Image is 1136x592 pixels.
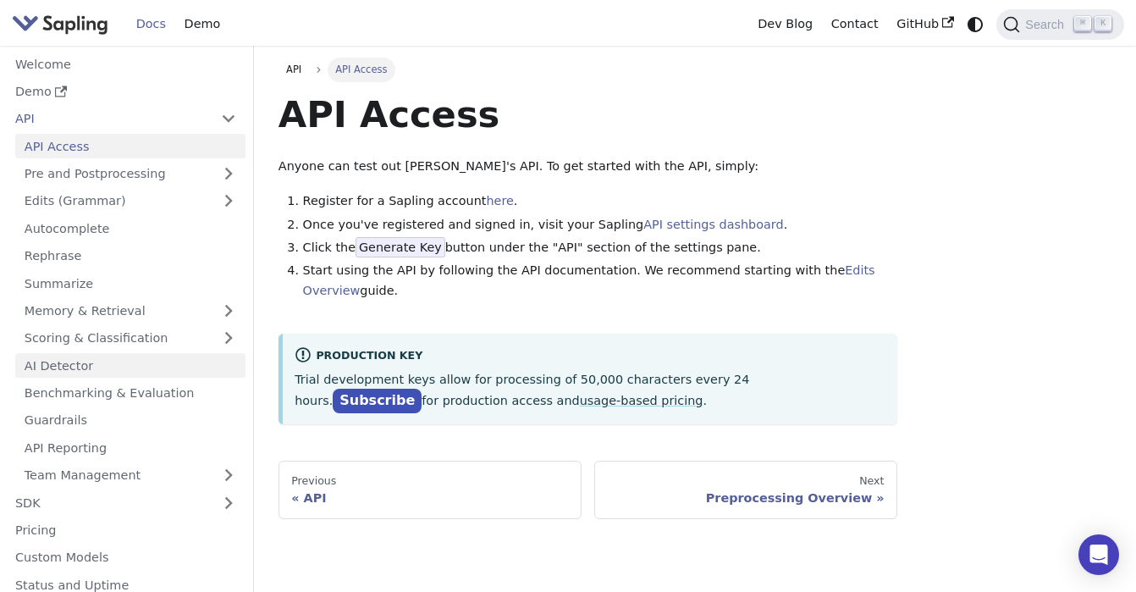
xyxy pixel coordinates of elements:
[278,461,582,518] a: PreviousAPI
[996,9,1123,40] button: Search (Command+K)
[15,326,245,351] a: Scoring & Classification
[6,545,245,570] a: Custom Models
[822,11,888,37] a: Contact
[328,58,395,81] span: API Access
[748,11,821,37] a: Dev Blog
[887,11,962,37] a: GitHub
[12,12,108,36] img: Sapling.ai
[15,463,245,488] a: Team Management
[6,107,212,131] a: API
[607,474,885,488] div: Next
[1095,16,1111,31] kbd: K
[6,518,245,543] a: Pricing
[643,218,783,231] a: API settings dashboard
[1020,18,1074,31] span: Search
[594,461,897,518] a: NextPreprocessing Overview
[15,271,245,296] a: Summarize
[278,157,897,177] p: Anyone can test out [PERSON_NAME]'s API. To get started with the API, simply:
[15,216,245,241] a: Autocomplete
[303,215,897,235] li: Once you've registered and signed in, visit your Sapling .
[303,191,897,212] li: Register for a Sapling account .
[212,490,245,515] button: Expand sidebar category 'SDK'
[295,370,885,412] p: Trial development keys allow for processing of 50,000 characters every 24 hours. for production a...
[15,189,245,213] a: Edits (Grammar)
[15,134,245,158] a: API Access
[356,237,445,257] span: Generate Key
[127,11,175,37] a: Docs
[12,12,114,36] a: Sapling.ai
[15,244,245,268] a: Rephrase
[6,490,212,515] a: SDK
[607,490,885,506] div: Preprocessing Overview
[303,261,897,302] li: Start using the API by following the API documentation. We recommend starting with the guide.
[333,389,422,413] a: Subscribe
[291,474,569,488] div: Previous
[486,194,513,207] a: here
[286,64,301,75] span: API
[291,490,569,506] div: API
[278,58,310,81] a: API
[15,162,245,186] a: Pre and Postprocessing
[278,91,897,137] h1: API Access
[580,394,703,407] a: usage-based pricing
[1078,534,1119,575] div: Open Intercom Messenger
[295,346,885,367] div: Production Key
[6,52,245,76] a: Welcome
[278,58,897,81] nav: Breadcrumbs
[15,353,245,378] a: AI Detector
[303,238,897,258] li: Click the button under the "API" section of the settings pane.
[1074,16,1091,31] kbd: ⌘
[278,461,897,518] nav: Docs pages
[175,11,229,37] a: Demo
[6,80,245,104] a: Demo
[15,381,245,406] a: Benchmarking & Evaluation
[212,107,245,131] button: Collapse sidebar category 'API'
[15,435,245,460] a: API Reporting
[15,408,245,433] a: Guardrails
[15,299,245,324] a: Memory & Retrieval
[963,12,988,36] button: Switch between dark and light mode (currently system mode)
